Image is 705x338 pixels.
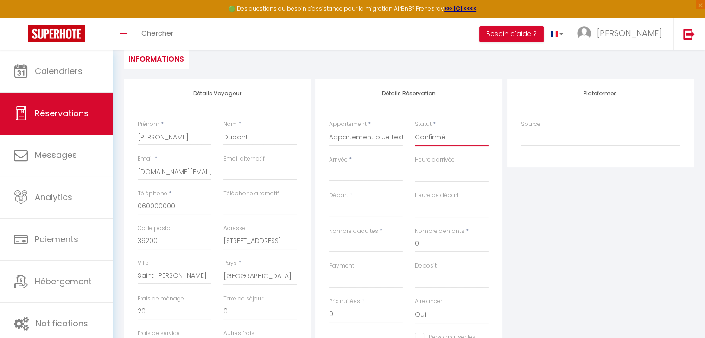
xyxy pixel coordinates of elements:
span: [PERSON_NAME] [597,27,662,39]
label: Appartement [329,120,367,129]
h4: Détails Réservation [329,90,488,97]
span: Analytics [35,191,72,203]
label: Ville [138,259,149,268]
span: Messages [35,149,77,161]
li: Informations [124,47,189,69]
a: Chercher [134,18,180,50]
a: >>> ICI <<<< [444,5,476,13]
label: Frais de ménage [138,294,184,303]
img: logout [683,28,695,40]
button: Besoin d'aide ? [479,26,544,42]
label: Téléphone alternatif [223,189,279,198]
span: Paiements [35,233,78,245]
span: Calendriers [35,65,83,77]
label: Heure de départ [415,191,459,200]
label: Téléphone [138,189,167,198]
label: Payment [329,262,354,270]
label: Nombre d'enfants [415,227,464,236]
label: Adresse [223,224,246,233]
label: Nom [223,120,237,129]
label: Email [138,155,153,163]
a: ... [PERSON_NAME] [570,18,673,50]
label: Prix nuitées [329,297,360,306]
label: Arrivée [329,156,348,164]
span: Notifications [36,318,88,329]
label: Statut [415,120,432,129]
label: Nombre d'adultes [329,227,378,236]
label: Email alternatif [223,155,265,163]
label: Code postal [138,224,172,233]
label: Prénom [138,120,159,129]
img: ... [577,26,591,40]
label: Heure d'arrivée [415,156,455,164]
span: Hébergement [35,275,92,287]
h4: Détails Voyageur [138,90,297,97]
label: Départ [329,191,348,200]
label: A relancer [415,297,442,306]
span: Réservations [35,107,89,119]
label: Pays [223,259,237,268]
label: Taxe de séjour [223,294,263,303]
label: Autres frais [223,329,254,338]
h4: Plateformes [521,90,680,97]
span: Chercher [141,28,173,38]
label: Deposit [415,262,437,270]
label: Source [521,120,540,129]
img: Super Booking [28,25,85,42]
label: Frais de service [138,329,180,338]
